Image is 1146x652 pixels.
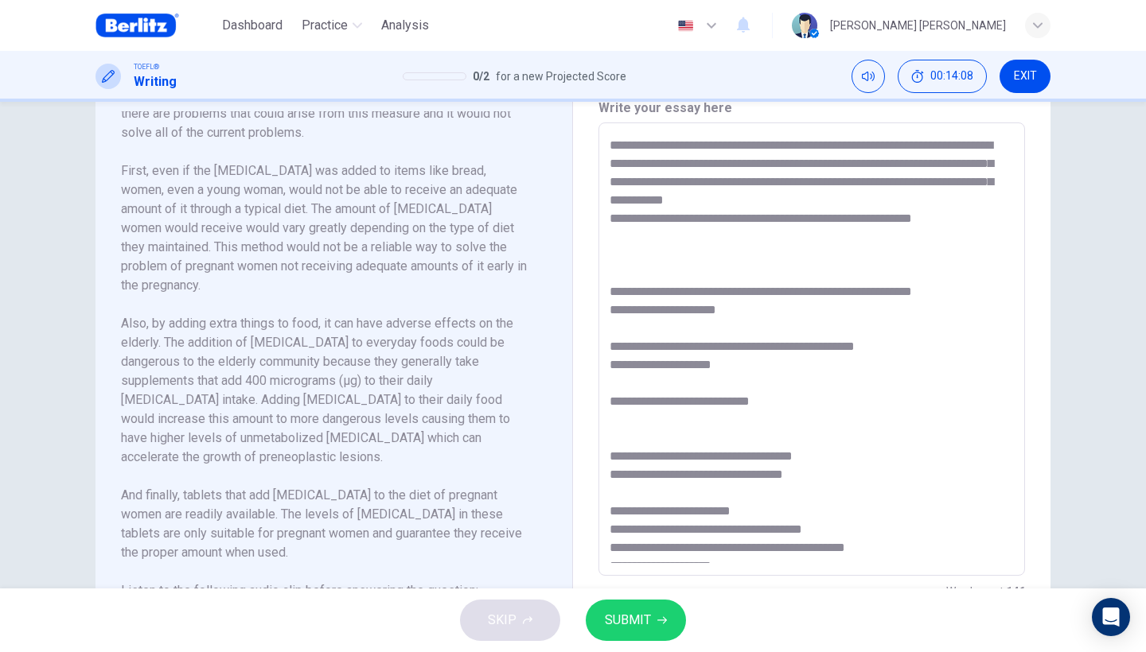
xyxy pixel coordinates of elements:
h6: And finally, tablets that add [MEDICAL_DATA] to the diet of pregnant women are readily available.... [121,486,528,562]
div: Open Intercom Messenger [1092,598,1130,636]
img: en [676,20,696,32]
span: 00:14:08 [930,70,973,83]
button: EXIT [1000,60,1050,93]
button: Dashboard [216,11,289,40]
span: Practice [302,16,348,35]
button: Practice [295,11,368,40]
button: 00:14:08 [898,60,987,93]
span: 0 / 2 [473,67,489,86]
span: for a new Projected Score [496,67,626,86]
div: [PERSON_NAME] [PERSON_NAME] [830,16,1006,35]
strong: 146 [1006,585,1025,598]
button: SUBMIT [586,600,686,641]
span: SUBMIT [605,609,651,631]
span: EXIT [1014,70,1037,83]
span: TOEFL® [134,61,159,72]
h6: Listen to the following audio clip before answering the question : [121,581,528,600]
span: Analysis [381,16,429,35]
h6: Also, by adding extra things to food, it can have adverse effects on the elderly. The addition of... [121,314,528,467]
img: Berlitz Brasil logo [95,10,179,41]
div: Hide [898,60,987,93]
h6: Write your essay here [598,99,1025,118]
h1: Writing [134,72,177,91]
div: Mute [852,60,885,93]
a: Berlitz Brasil logo [95,10,216,41]
span: Dashboard [222,16,283,35]
h6: Word count : [946,582,1025,601]
img: Profile picture [792,13,817,38]
button: Analysis [375,11,435,40]
h6: First, even if the [MEDICAL_DATA] was added to items like bread, women, even a young woman, would... [121,161,528,295]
